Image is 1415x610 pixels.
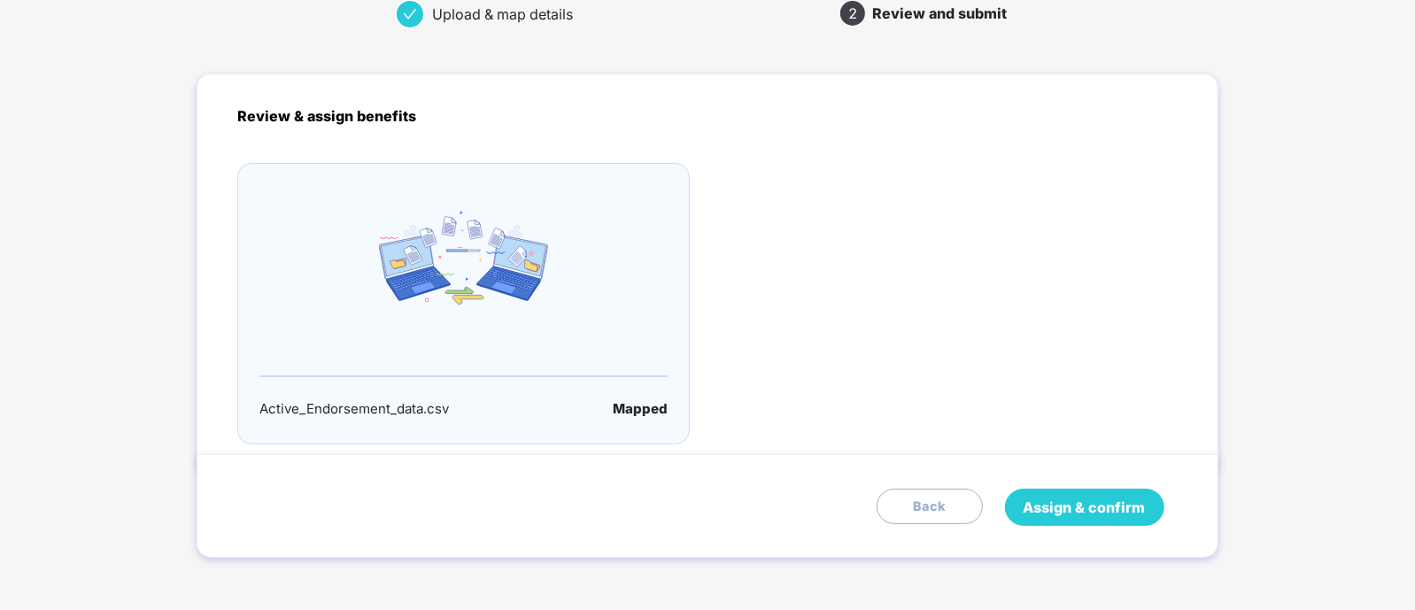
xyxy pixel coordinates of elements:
div: Active_Endorsement_data.csv [259,398,449,420]
span: 2 [848,6,857,20]
span: Back [913,497,947,517]
button: Back [877,489,983,524]
button: Assign & confirm [1005,489,1164,526]
img: email_icon [379,212,548,305]
div: Mapped [613,398,668,420]
p: Review & assign benefits [237,105,1177,127]
span: Assign & confirm [1024,497,1146,519]
span: check [403,7,417,21]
